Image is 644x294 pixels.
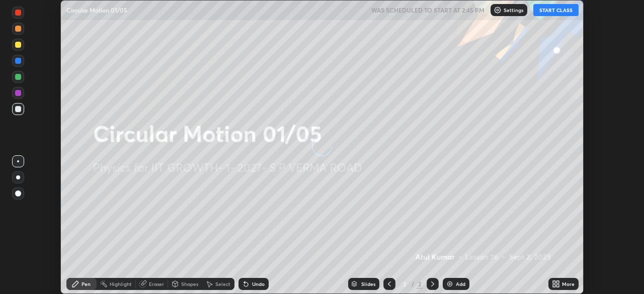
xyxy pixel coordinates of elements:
div: Highlight [110,281,132,286]
div: 2 [417,279,423,288]
p: Settings [504,8,523,13]
button: START CLASS [533,4,579,16]
div: 2 [399,281,410,287]
div: Select [215,281,230,286]
div: Pen [82,281,91,286]
div: Shapes [181,281,198,286]
div: Undo [252,281,265,286]
img: class-settings-icons [494,6,502,14]
div: Eraser [149,281,164,286]
div: Add [456,281,465,286]
div: More [562,281,575,286]
h5: WAS SCHEDULED TO START AT 2:45 PM [371,6,485,15]
img: add-slide-button [446,280,454,288]
div: / [412,281,415,287]
p: Circular Motion 01/05 [66,6,127,14]
div: Slides [361,281,375,286]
